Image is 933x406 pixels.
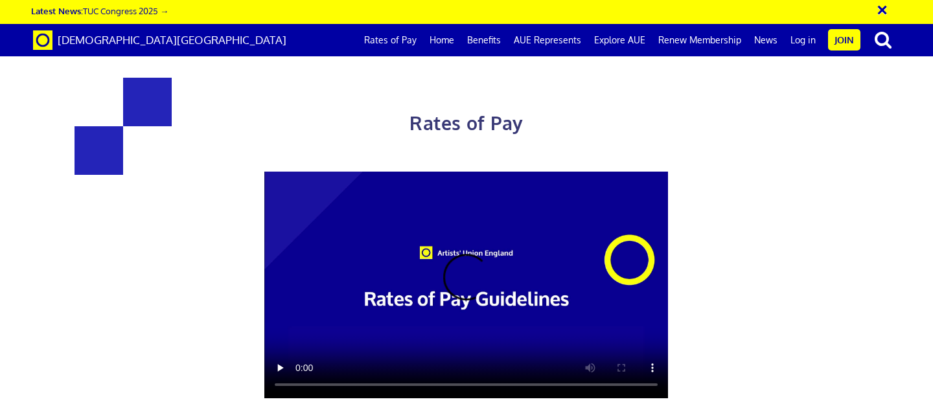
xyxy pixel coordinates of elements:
[588,24,652,56] a: Explore AUE
[409,111,523,135] span: Rates of Pay
[23,24,296,56] a: Brand [DEMOGRAPHIC_DATA][GEOGRAPHIC_DATA]
[31,5,168,16] a: Latest News:TUC Congress 2025 →
[461,24,507,56] a: Benefits
[652,24,748,56] a: Renew Membership
[863,26,903,53] button: search
[31,5,83,16] strong: Latest News:
[423,24,461,56] a: Home
[784,24,822,56] a: Log in
[507,24,588,56] a: AUE Represents
[828,29,860,51] a: Join
[748,24,784,56] a: News
[358,24,423,56] a: Rates of Pay
[58,33,286,47] span: [DEMOGRAPHIC_DATA][GEOGRAPHIC_DATA]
